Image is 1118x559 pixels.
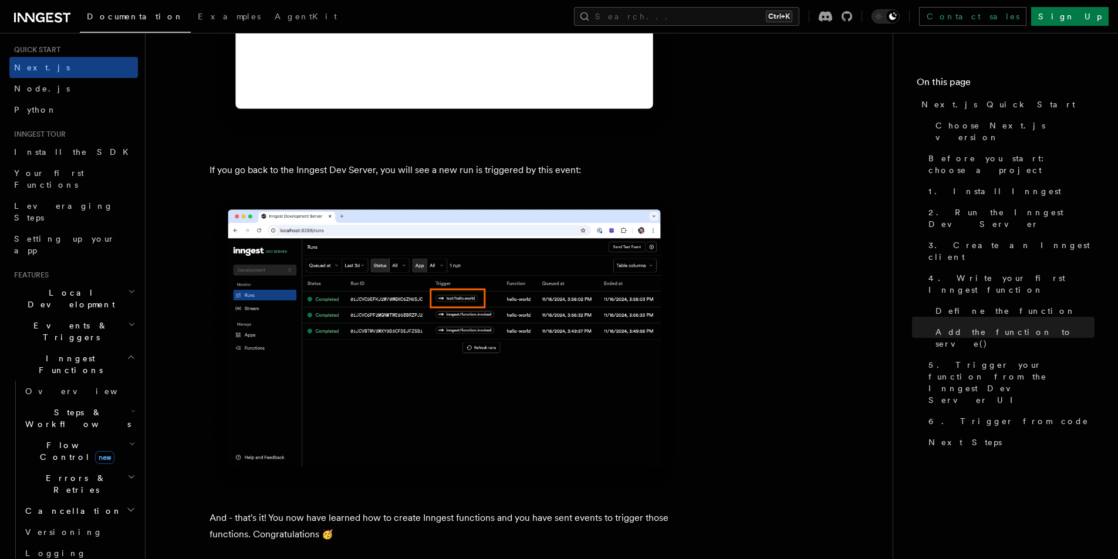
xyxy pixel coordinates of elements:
[21,435,138,467] button: Flow Controlnew
[21,439,129,463] span: Flow Control
[921,99,1075,110] span: Next.js Quick Start
[275,12,337,21] span: AgentKit
[9,130,66,139] span: Inngest tour
[21,500,138,521] button: Cancellation
[14,105,57,114] span: Python
[928,415,1089,427] span: 6. Trigger from code
[9,270,49,280] span: Features
[935,120,1095,143] span: Choose Next.js version
[9,195,138,228] a: Leveraging Steps
[9,353,127,376] span: Inngest Functions
[14,147,136,157] span: Install the SDK
[87,12,184,21] span: Documentation
[25,527,103,537] span: Versioning
[1031,7,1109,26] a: Sign Up
[21,402,138,435] button: Steps & Workflows
[9,99,138,120] a: Python
[928,153,1095,176] span: Before you start: choose a project
[928,272,1095,296] span: 4. Write your first Inngest function
[924,354,1095,411] a: 5. Trigger your function from the Inngest Dev Server UI
[924,202,1095,235] a: 2. Run the Inngest Dev Server
[198,12,261,21] span: Examples
[574,7,799,26] button: Search...Ctrl+K
[191,4,268,32] a: Examples
[21,467,138,500] button: Errors & Retries
[931,115,1095,148] a: Choose Next.js version
[931,300,1095,321] a: Define the function
[928,206,1095,230] span: 2. Run the Inngest Dev Server
[924,235,1095,267] a: 3. Create an Inngest client
[917,75,1095,94] h4: On this page
[928,436,1002,448] span: Next Steps
[9,228,138,261] a: Setting up your app
[9,141,138,162] a: Install the SDK
[924,181,1095,202] a: 1. Install Inngest
[917,94,1095,115] a: Next.js Quick Start
[924,267,1095,300] a: 4. Write your first Inngest function
[14,84,70,93] span: Node.js
[14,201,113,222] span: Leveraging Steps
[935,326,1095,350] span: Add the function to serve()
[928,359,1095,406] span: 5. Trigger your function from the Inngest Dev Server UI
[9,162,138,195] a: Your first Functions
[924,411,1095,432] a: 6. Trigger from code
[9,348,138,381] button: Inngest Functions
[21,505,122,517] span: Cancellation
[14,168,84,189] span: Your first Functions
[924,432,1095,453] a: Next Steps
[9,45,60,55] span: Quick start
[872,9,900,23] button: Toggle dark mode
[9,315,138,348] button: Events & Triggers
[9,320,128,343] span: Events & Triggers
[21,521,138,543] a: Versioning
[80,4,191,33] a: Documentation
[25,548,86,558] span: Logging
[9,287,128,310] span: Local Development
[268,4,344,32] a: AgentKit
[21,406,131,430] span: Steps & Workflows
[9,282,138,315] button: Local Development
[95,451,114,464] span: new
[210,510,679,543] p: And - that's it! You now have learned how to create Inngest functions and you have sent events to...
[25,387,146,396] span: Overview
[9,57,138,78] a: Next.js
[766,11,792,22] kbd: Ctrl+K
[210,162,679,178] p: If you go back to the Inngest Dev Server, you will see a new run is triggered by this event:
[924,148,1095,181] a: Before you start: choose a project
[928,185,1061,197] span: 1. Install Inngest
[14,63,70,72] span: Next.js
[14,234,115,255] span: Setting up your app
[9,78,138,99] a: Node.js
[21,472,127,496] span: Errors & Retries
[935,305,1076,317] span: Define the function
[928,239,1095,263] span: 3. Create an Inngest client
[210,197,679,492] img: Inngest Dev Server web interface's runs tab with a third run triggered by the 'test/hello.world' ...
[931,321,1095,354] a: Add the function to serve()
[919,7,1026,26] a: Contact sales
[21,381,138,402] a: Overview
